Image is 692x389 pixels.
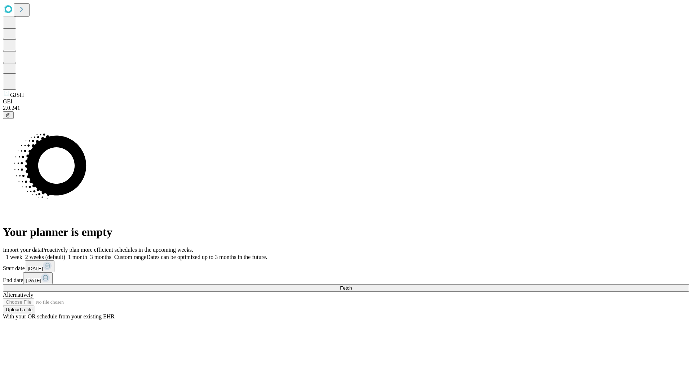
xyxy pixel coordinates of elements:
span: Dates can be optimized up to 3 months in the future. [146,254,267,260]
h1: Your planner is empty [3,225,689,239]
button: Upload a file [3,306,35,313]
span: GJSH [10,92,24,98]
div: GEI [3,98,689,105]
span: @ [6,112,11,118]
button: [DATE] [23,272,53,284]
span: 1 week [6,254,22,260]
div: End date [3,272,689,284]
span: 2 weeks (default) [25,254,65,260]
span: Fetch [340,285,352,291]
span: Import your data [3,247,42,253]
span: [DATE] [28,266,43,271]
div: Start date [3,260,689,272]
button: @ [3,111,14,119]
span: Alternatively [3,292,33,298]
div: 2.0.241 [3,105,689,111]
button: [DATE] [25,260,54,272]
span: Custom range [114,254,146,260]
span: 3 months [90,254,111,260]
button: Fetch [3,284,689,292]
span: 1 month [68,254,87,260]
span: Proactively plan more efficient schedules in the upcoming weeks. [42,247,193,253]
span: With your OR schedule from your existing EHR [3,313,115,319]
span: [DATE] [26,278,41,283]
